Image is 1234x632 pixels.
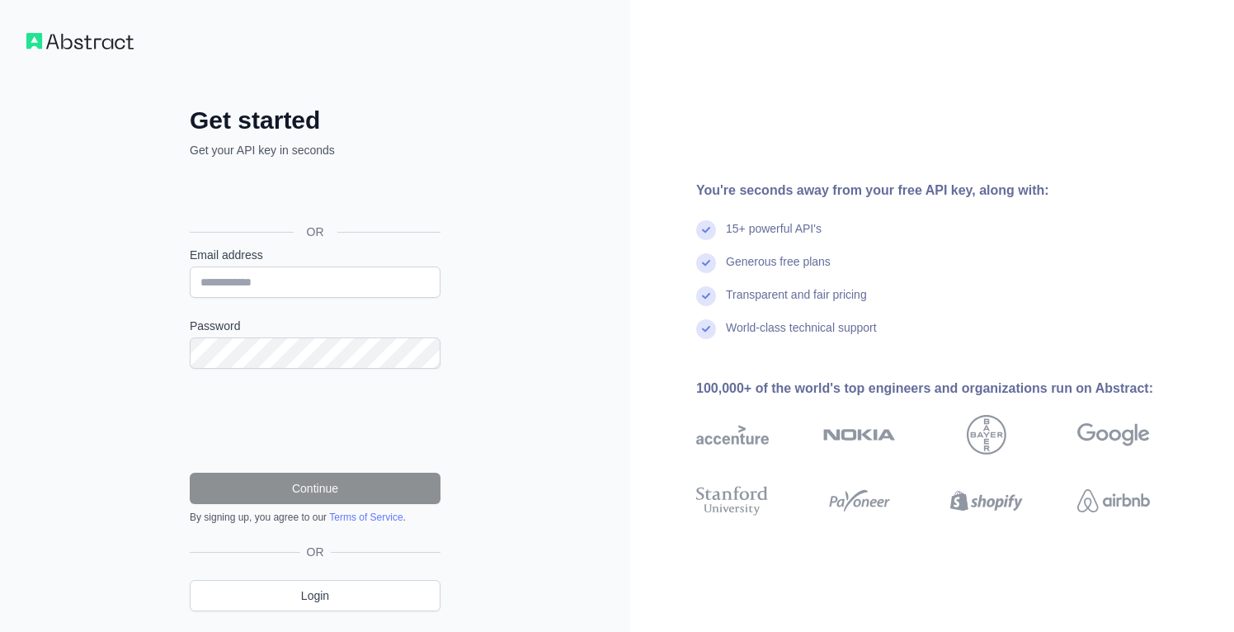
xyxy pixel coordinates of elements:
[190,473,440,504] button: Continue
[1077,415,1150,455] img: google
[190,511,440,524] div: By signing up, you agree to our .
[696,220,716,240] img: check mark
[190,389,440,453] iframe: reCAPTCHA
[696,253,716,273] img: check mark
[696,483,769,519] img: stanford university
[190,580,440,611] a: Login
[696,319,716,339] img: check mark
[726,220,822,253] div: 15+ powerful API's
[726,253,831,286] div: Generous free plans
[696,379,1203,399] div: 100,000+ of the world's top engineers and organizations run on Abstract:
[950,483,1023,519] img: shopify
[726,319,877,352] div: World-class technical support
[1077,483,1150,519] img: airbnb
[190,142,440,158] p: Get your API key in seconds
[967,415,1006,455] img: bayer
[726,286,867,319] div: Transparent and fair pricing
[696,181,1203,200] div: You're seconds away from your free API key, along with:
[190,106,440,135] h2: Get started
[823,483,896,519] img: payoneer
[26,33,134,50] img: Workflow
[190,318,440,334] label: Password
[696,415,769,455] img: accenture
[181,177,445,213] iframe: Sign in with Google Button
[190,247,440,263] label: Email address
[329,512,403,523] a: Terms of Service
[823,415,896,455] img: nokia
[300,544,331,560] span: OR
[294,224,337,240] span: OR
[696,286,716,306] img: check mark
